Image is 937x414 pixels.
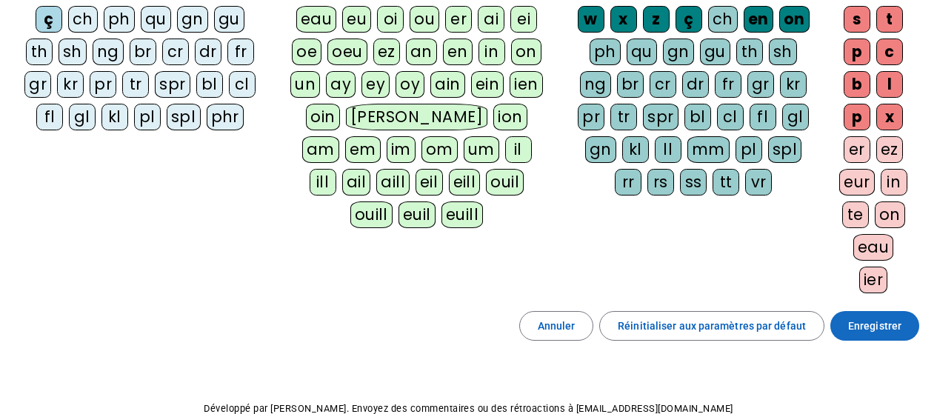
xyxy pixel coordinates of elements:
div: fr [715,71,741,98]
div: pl [134,104,161,130]
div: fl [36,104,63,130]
div: sh [59,39,87,65]
div: cr [162,39,189,65]
div: an [406,39,437,65]
div: ay [326,71,356,98]
div: [PERSON_NAME] [346,104,487,130]
span: Enregistrer [848,317,901,335]
div: qu [141,6,171,33]
div: te [842,201,869,228]
div: oy [396,71,424,98]
div: ail [342,169,371,196]
div: spl [167,104,201,130]
div: kl [622,136,649,163]
div: ng [580,71,611,98]
div: z [643,6,670,33]
div: s [844,6,870,33]
div: in [881,169,907,196]
div: er [445,6,472,33]
div: oe [292,39,321,65]
div: b [844,71,870,98]
div: ein [471,71,504,98]
div: tr [122,71,149,98]
div: pr [578,104,604,130]
div: euill [441,201,483,228]
div: spr [643,104,678,130]
div: gu [214,6,244,33]
div: eau [296,6,337,33]
div: gl [782,104,809,130]
div: p [844,39,870,65]
div: ion [493,104,527,130]
div: en [443,39,473,65]
div: kl [101,104,128,130]
div: ey [361,71,390,98]
div: bl [684,104,711,130]
div: cl [717,104,744,130]
div: oeu [327,39,367,65]
div: ch [68,6,98,33]
div: eil [416,169,443,196]
div: om [421,136,458,163]
div: ch [708,6,738,33]
div: x [610,6,637,33]
div: ph [104,6,135,33]
div: dr [195,39,221,65]
div: ou [410,6,439,33]
div: tr [610,104,637,130]
div: p [844,104,870,130]
div: kr [57,71,84,98]
div: on [875,201,905,228]
div: ez [876,136,903,163]
div: l [876,71,903,98]
div: dr [682,71,709,98]
div: ill [310,169,336,196]
div: c [876,39,903,65]
div: er [844,136,870,163]
div: gu [700,39,730,65]
div: fr [227,39,254,65]
div: ng [93,39,124,65]
div: qu [627,39,657,65]
div: aill [376,169,410,196]
div: sh [769,39,797,65]
div: th [736,39,763,65]
div: mm [687,136,730,163]
div: ouil [486,169,524,196]
div: spr [155,71,190,98]
div: pr [90,71,116,98]
div: il [505,136,532,163]
div: x [876,104,903,130]
div: w [578,6,604,33]
div: ain [430,71,465,98]
div: cr [650,71,676,98]
button: Réinitialiser aux paramètres par défaut [599,311,824,341]
div: eu [342,6,371,33]
div: oi [377,6,404,33]
div: gn [663,39,694,65]
div: phr [207,104,244,130]
div: cl [229,71,256,98]
div: rr [615,169,641,196]
div: eur [839,169,875,196]
div: ei [510,6,537,33]
div: im [387,136,416,163]
div: en [744,6,773,33]
div: ai [478,6,504,33]
div: gl [69,104,96,130]
div: un [290,71,320,98]
div: ss [680,169,707,196]
div: br [617,71,644,98]
div: eau [853,234,894,261]
div: spl [768,136,802,163]
span: Annuler [538,317,576,335]
div: ien [510,71,543,98]
div: on [779,6,810,33]
div: gr [24,71,51,98]
div: gn [585,136,616,163]
div: um [464,136,499,163]
div: ez [373,39,400,65]
div: eill [449,169,481,196]
div: kr [780,71,807,98]
div: th [26,39,53,65]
